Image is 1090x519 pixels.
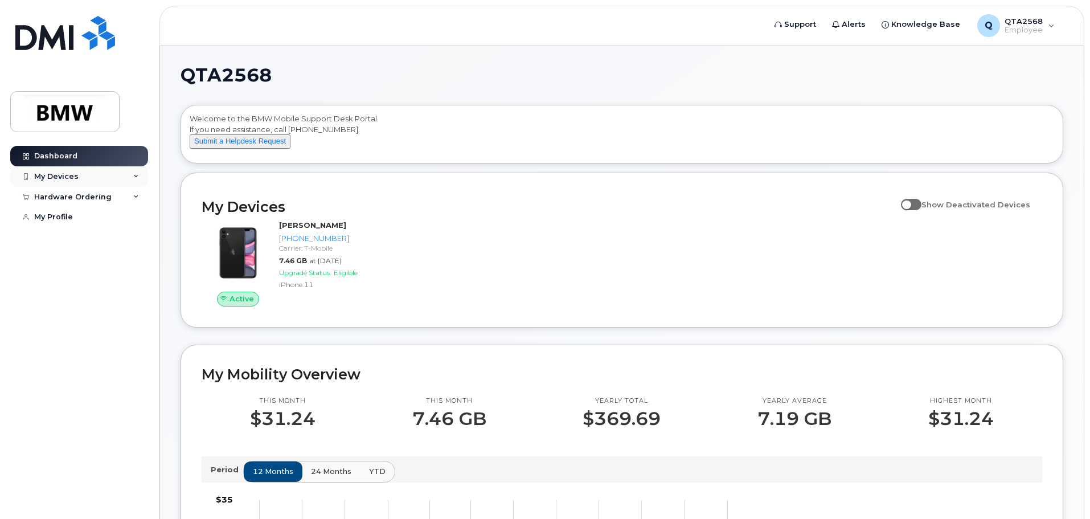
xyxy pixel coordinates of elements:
[250,408,315,429] p: $31.24
[279,268,331,277] span: Upgrade Status:
[211,226,265,280] img: iPhone_11.jpg
[279,243,397,253] div: Carrier: T-Mobile
[583,397,661,406] p: Yearly total
[190,134,290,149] button: Submit a Helpdesk Request
[230,293,254,304] span: Active
[309,256,342,265] span: at [DATE]
[211,464,243,475] p: Period
[901,194,910,203] input: Show Deactivated Devices
[928,397,994,406] p: Highest month
[369,466,386,477] span: YTD
[412,397,486,406] p: This month
[202,366,1042,383] h2: My Mobility Overview
[757,397,831,406] p: Yearly average
[757,408,831,429] p: 7.19 GB
[250,397,315,406] p: This month
[202,220,401,307] a: Active[PERSON_NAME][PHONE_NUMBER]Carrier: T-Mobile7.46 GBat [DATE]Upgrade Status:EligibleiPhone 11
[181,67,272,84] span: QTA2568
[311,466,351,477] span: 24 months
[190,113,1054,159] div: Welcome to the BMW Mobile Support Desk Portal If you need assistance, call [PHONE_NUMBER].
[334,268,358,277] span: Eligible
[279,256,307,265] span: 7.46 GB
[928,408,994,429] p: $31.24
[216,495,233,505] tspan: $35
[190,136,290,145] a: Submit a Helpdesk Request
[583,408,661,429] p: $369.69
[412,408,486,429] p: 7.46 GB
[202,198,895,215] h2: My Devices
[279,220,346,230] strong: [PERSON_NAME]
[1040,469,1081,510] iframe: Messenger Launcher
[279,280,397,289] div: iPhone 11
[279,233,397,244] div: [PHONE_NUMBER]
[921,200,1030,209] span: Show Deactivated Devices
